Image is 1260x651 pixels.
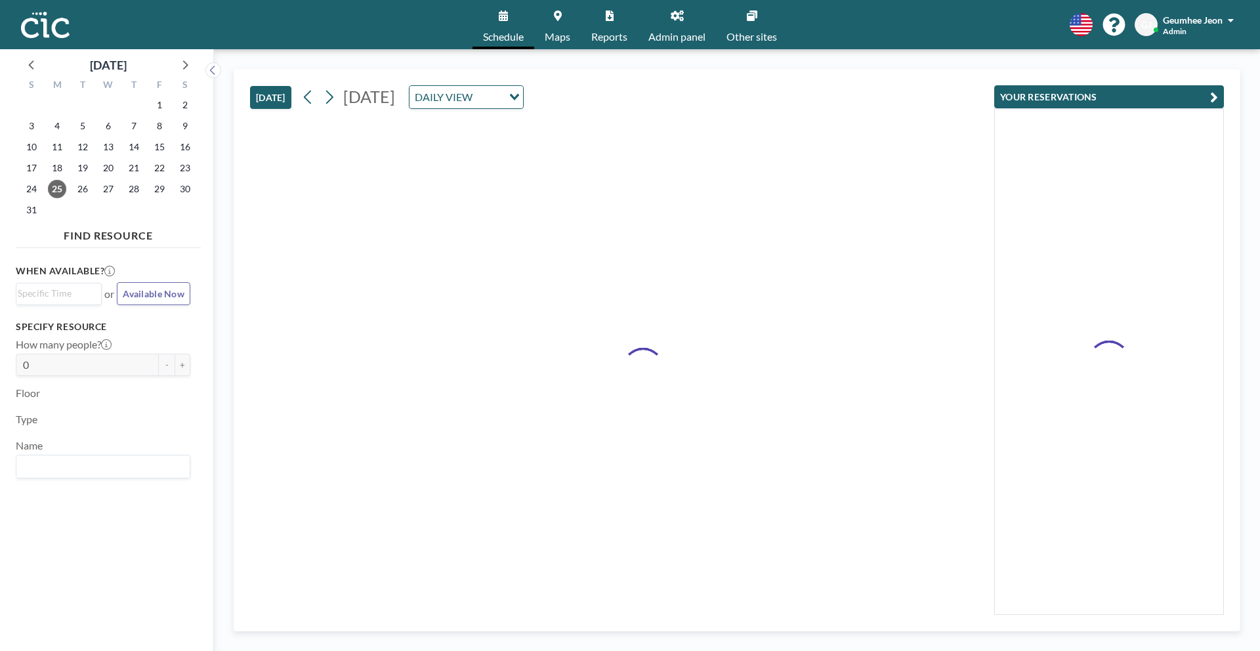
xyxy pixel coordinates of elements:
[99,138,117,156] span: Wednesday, August 13, 2025
[125,159,143,177] span: Thursday, August 21, 2025
[48,138,66,156] span: Monday, August 11, 2025
[123,288,184,299] span: Available Now
[150,180,169,198] span: Friday, August 29, 2025
[176,138,194,156] span: Saturday, August 16, 2025
[96,77,121,94] div: W
[250,86,291,109] button: [DATE]
[343,87,395,106] span: [DATE]
[22,180,41,198] span: Sunday, August 24, 2025
[16,439,43,452] label: Name
[48,117,66,135] span: Monday, August 4, 2025
[21,12,70,38] img: organization-logo
[45,77,70,94] div: M
[22,138,41,156] span: Sunday, August 10, 2025
[22,159,41,177] span: Sunday, August 17, 2025
[16,283,101,303] div: Search for option
[1141,19,1152,31] span: GJ
[150,117,169,135] span: Friday, August 8, 2025
[73,138,92,156] span: Tuesday, August 12, 2025
[176,159,194,177] span: Saturday, August 23, 2025
[409,86,523,108] div: Search for option
[90,56,127,74] div: [DATE]
[16,338,112,351] label: How many people?
[125,180,143,198] span: Thursday, August 28, 2025
[159,354,175,376] button: -
[22,117,41,135] span: Sunday, August 3, 2025
[73,180,92,198] span: Tuesday, August 26, 2025
[146,77,172,94] div: F
[18,286,94,301] input: Search for option
[150,96,169,114] span: Friday, August 1, 2025
[99,117,117,135] span: Wednesday, August 6, 2025
[16,321,190,333] h3: Specify resource
[48,180,66,198] span: Monday, August 25, 2025
[994,85,1224,108] button: YOUR RESERVATIONS
[18,458,182,475] input: Search for option
[73,159,92,177] span: Tuesday, August 19, 2025
[16,224,201,242] h4: FIND RESOURCE
[16,455,190,478] div: Search for option
[175,354,190,376] button: +
[70,77,96,94] div: T
[176,96,194,114] span: Saturday, August 2, 2025
[22,201,41,219] span: Sunday, August 31, 2025
[476,89,501,106] input: Search for option
[117,282,190,305] button: Available Now
[73,117,92,135] span: Tuesday, August 5, 2025
[121,77,146,94] div: T
[48,159,66,177] span: Monday, August 18, 2025
[545,31,570,42] span: Maps
[150,138,169,156] span: Friday, August 15, 2025
[150,159,169,177] span: Friday, August 22, 2025
[19,77,45,94] div: S
[99,180,117,198] span: Wednesday, August 27, 2025
[412,89,475,106] span: DAILY VIEW
[125,117,143,135] span: Thursday, August 7, 2025
[1163,26,1186,36] span: Admin
[125,138,143,156] span: Thursday, August 14, 2025
[104,287,114,301] span: or
[16,387,40,400] label: Floor
[176,180,194,198] span: Saturday, August 30, 2025
[99,159,117,177] span: Wednesday, August 20, 2025
[16,413,37,426] label: Type
[726,31,777,42] span: Other sites
[1163,14,1223,26] span: Geumhee Jeon
[591,31,627,42] span: Reports
[648,31,705,42] span: Admin panel
[172,77,198,94] div: S
[176,117,194,135] span: Saturday, August 9, 2025
[483,31,524,42] span: Schedule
